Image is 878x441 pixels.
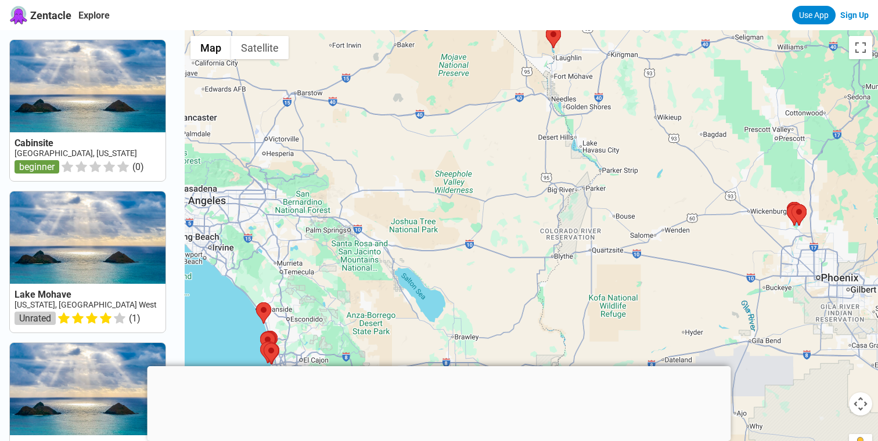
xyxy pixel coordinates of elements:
button: Show satellite imagery [231,36,289,59]
a: Explore [78,10,110,21]
a: Use App [792,6,836,24]
a: [US_STATE], [GEOGRAPHIC_DATA] West [15,300,157,309]
img: Zentacle logo [9,6,28,24]
a: Zentacle logoZentacle [9,6,71,24]
span: Zentacle [30,9,71,21]
a: Sign Up [840,10,869,20]
iframe: Advertisement [147,366,731,438]
button: Toggle fullscreen view [849,36,872,59]
button: Map camera controls [849,392,872,415]
button: Show street map [190,36,231,59]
